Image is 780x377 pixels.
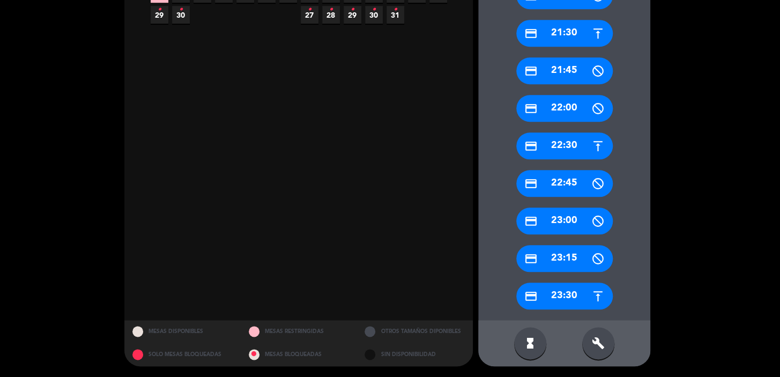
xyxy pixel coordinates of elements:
span: 27 [301,6,318,24]
span: 29 [151,6,168,24]
i: hourglass_full [524,337,537,350]
i: • [372,1,376,18]
div: MESAS RESTRINGIDAS [241,320,357,343]
div: MESAS DISPONIBLES [124,320,241,343]
i: • [308,1,311,18]
i: • [393,1,397,18]
div: 22:00 [516,95,613,122]
i: credit_card [524,102,538,115]
div: 23:30 [516,283,613,309]
span: 28 [322,6,340,24]
div: MESAS BLOQUEADAS [241,343,357,366]
i: • [158,1,161,18]
i: credit_card [524,139,538,153]
div: SOLO MESAS BLOQUEADAS [124,343,241,366]
div: 23:15 [516,245,613,272]
i: credit_card [524,215,538,228]
div: 23:00 [516,208,613,234]
span: 30 [365,6,383,24]
div: 22:30 [516,132,613,159]
div: SIN DISPONIBILIDAD [356,343,473,366]
i: • [329,1,333,18]
i: • [351,1,354,18]
i: build [592,337,605,350]
i: credit_card [524,27,538,40]
div: 21:30 [516,20,613,47]
div: 21:45 [516,57,613,84]
i: credit_card [524,177,538,190]
div: OTROS TAMAÑOS DIPONIBLES [356,320,473,343]
span: 29 [344,6,361,24]
i: credit_card [524,64,538,78]
i: credit_card [524,252,538,265]
span: 30 [172,6,190,24]
i: • [179,1,183,18]
span: 31 [387,6,404,24]
i: credit_card [524,290,538,303]
div: 22:45 [516,170,613,197]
